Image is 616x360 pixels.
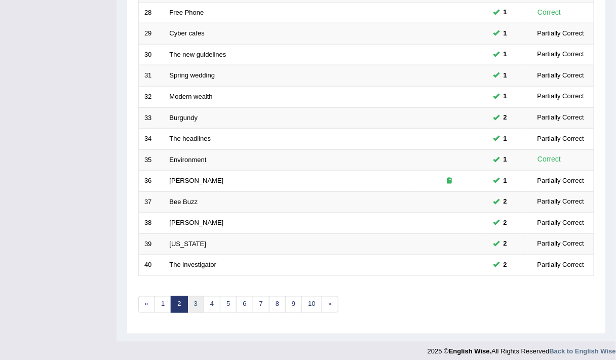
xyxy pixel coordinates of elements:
td: 29 [139,23,164,45]
span: You can still take this question [499,112,511,123]
a: Back to English Wise [550,348,616,355]
span: You can still take this question [499,28,511,39]
a: 9 [285,296,302,313]
a: 7 [253,296,269,313]
a: The new guidelines [170,51,226,58]
span: You can still take this question [499,176,511,186]
a: The headlines [170,135,211,142]
span: You can still take this question [499,238,511,249]
div: Partially Correct [533,134,588,144]
td: 37 [139,191,164,213]
a: 6 [236,296,253,313]
td: 32 [139,86,164,107]
td: 39 [139,233,164,255]
span: You can still take this question [499,218,511,228]
div: Partially Correct [533,112,588,123]
td: 33 [139,107,164,129]
a: » [322,296,338,313]
a: 1 [155,296,171,313]
div: Partially Correct [533,218,588,228]
span: You can still take this question [499,260,511,270]
a: « [138,296,155,313]
td: 28 [139,2,164,23]
div: Partially Correct [533,70,588,81]
a: 2 [171,296,187,313]
a: 10 [301,296,322,313]
a: 4 [204,296,220,313]
a: 3 [187,296,204,313]
a: Modern wealth [170,93,213,100]
a: 5 [220,296,237,313]
td: 38 [139,213,164,234]
div: Correct [533,7,565,18]
a: [US_STATE] [170,240,206,248]
div: Correct [533,154,565,166]
span: You can still take this question [499,70,511,81]
div: Partially Correct [533,238,588,249]
div: Exam occurring question [417,176,482,186]
div: Partially Correct [533,260,588,270]
a: Cyber cafes [170,29,205,37]
td: 34 [139,129,164,150]
a: The investigator [170,261,217,268]
span: You can still take this question [499,196,511,207]
td: 31 [139,65,164,87]
td: 36 [139,171,164,192]
a: [PERSON_NAME] [170,177,224,184]
div: Partially Correct [533,49,588,60]
span: You can still take this question [499,154,511,165]
span: You can still take this question [499,91,511,102]
a: Bee Buzz [170,198,198,206]
span: You can still take this question [499,7,511,18]
div: Partially Correct [533,91,588,102]
span: You can still take this question [499,134,511,144]
a: 8 [269,296,286,313]
span: You can still take this question [499,49,511,60]
div: Partially Correct [533,196,588,207]
td: 30 [139,44,164,65]
a: Free Phone [170,9,204,16]
td: 40 [139,255,164,276]
a: Burgundy [170,114,198,122]
strong: English Wise. [449,348,491,355]
div: Partially Correct [533,176,588,186]
td: 35 [139,149,164,171]
a: [PERSON_NAME] [170,219,224,226]
a: Spring wedding [170,71,215,79]
a: Environment [170,156,207,164]
div: 2025 © All Rights Reserved [428,342,616,356]
div: Partially Correct [533,28,588,39]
